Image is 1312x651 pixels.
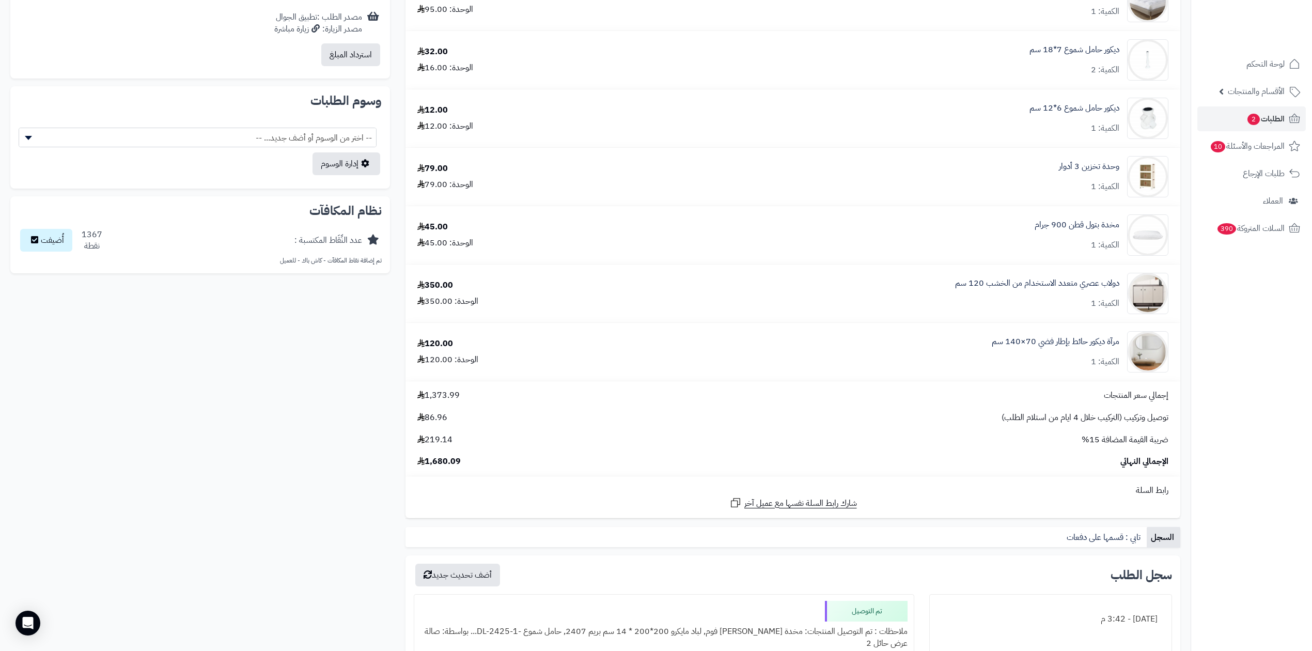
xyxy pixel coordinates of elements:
img: 1739778926-220106010217-90x90.jpg [1128,214,1168,256]
h3: سجل الطلب [1111,569,1172,581]
span: الطلبات [1246,112,1285,126]
span: 219.14 [417,434,452,446]
div: مصدر الزيارة: زيارة مباشرة [274,23,362,35]
div: الكمية: 1 [1091,6,1119,18]
a: وحدة تخزين 3 أدوار [1059,161,1119,173]
a: السلات المتروكة390 [1197,216,1306,241]
a: إدارة الوسوم [313,152,380,175]
a: ديكور حامل شموع 6*12 سم [1029,102,1119,114]
a: مرآة ديكور حائط بإطار فضي 70×140 سم [992,336,1119,348]
div: تم التوصيل [825,601,908,622]
a: مخدة بتول قطن 900 جرام [1035,219,1119,231]
div: الكمية: 1 [1091,356,1119,368]
span: المراجعات والأسئلة [1210,139,1285,153]
div: 12.00 [417,104,448,116]
div: الوحدة: 350.00 [417,296,478,307]
span: 86.96 [417,412,447,424]
span: لوحة التحكم [1246,57,1285,71]
h2: نظام المكافآت [19,205,382,217]
span: 2 [1247,114,1260,125]
span: توصيل وتركيب (التركيب خلال 4 ايام من استلام الطلب) [1002,412,1168,424]
a: دولاب عصري متعدد الاستخدام من الخشب 120 سم [955,277,1119,289]
span: 390 [1217,223,1236,235]
div: الوحدة: 45.00 [417,237,473,249]
img: logo-2.png [1242,28,1302,50]
a: طلبات الإرجاع [1197,161,1306,186]
div: عدد النِّقَاط المكتسبة : [294,235,362,246]
span: 10 [1211,141,1225,152]
span: السلات المتروكة [1216,221,1285,236]
a: العملاء [1197,189,1306,213]
span: شارك رابط السلة نفسها مع عميل آخر [744,498,857,509]
div: رابط السلة [410,485,1176,497]
h2: وسوم الطلبات [19,95,382,107]
div: الكمية: 1 [1091,298,1119,309]
div: الوحدة: 120.00 [417,354,478,366]
span: -- اختر من الوسوم أو أضف جديد... -- [19,128,377,147]
div: Open Intercom Messenger [15,611,40,636]
div: مصدر الطلب :تطبيق الجوال [274,11,362,35]
a: ديكور حامل شموع 7*18 سم [1029,44,1119,56]
a: شارك رابط السلة نفسها مع عميل آخر [729,497,857,509]
a: السجل [1147,527,1180,548]
span: الأقسام والمنتجات [1228,84,1285,99]
div: الوحدة: 16.00 [417,62,473,74]
div: 45.00 [417,221,448,233]
span: العملاء [1263,194,1283,208]
span: ضريبة القيمة المضافة 15% [1082,434,1168,446]
div: [DATE] - 3:42 م [936,609,1165,629]
a: تابي : قسمها على دفعات [1063,527,1147,548]
div: 350.00 [417,280,453,291]
span: إجمالي سعر المنتجات [1104,390,1168,401]
p: تم إضافة نقاط المكافآت - كاش باك - للعميل [19,256,382,265]
img: 1752737949-1-90x90.jpg [1128,273,1168,314]
div: 120.00 [417,338,453,350]
div: الكمية: 1 [1091,239,1119,251]
div: الكمية: 1 [1091,181,1119,193]
span: طلبات الإرجاع [1243,166,1285,181]
button: أضف تحديث جديد [415,564,500,586]
span: -- اختر من الوسوم أو أضف جديد... -- [19,128,376,148]
span: 1,680.09 [417,456,461,468]
button: استرداد المبلغ [321,43,380,66]
div: 1367 [82,229,102,253]
img: 1738071812-110107010066-90x90.jpg [1128,156,1168,197]
img: 1732797512-110319010075-90x90.jpg [1128,39,1168,81]
div: الكمية: 1 [1091,122,1119,134]
a: الطلبات2 [1197,106,1306,131]
img: 1732798172-110317010039-90x90.jpg [1128,98,1168,139]
div: 79.00 [417,163,448,175]
button: أُضيفت [20,229,72,252]
div: نقطة [82,240,102,252]
a: المراجعات والأسئلة10 [1197,134,1306,159]
a: لوحة التحكم [1197,52,1306,76]
img: 1753786058-1-90x90.jpg [1128,331,1168,373]
div: الكمية: 2 [1091,64,1119,76]
div: الوحدة: 12.00 [417,120,473,132]
span: 1,373.99 [417,390,460,401]
div: الوحدة: 95.00 [417,4,473,16]
div: 32.00 [417,46,448,58]
div: الوحدة: 79.00 [417,179,473,191]
span: الإجمالي النهائي [1120,456,1168,468]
